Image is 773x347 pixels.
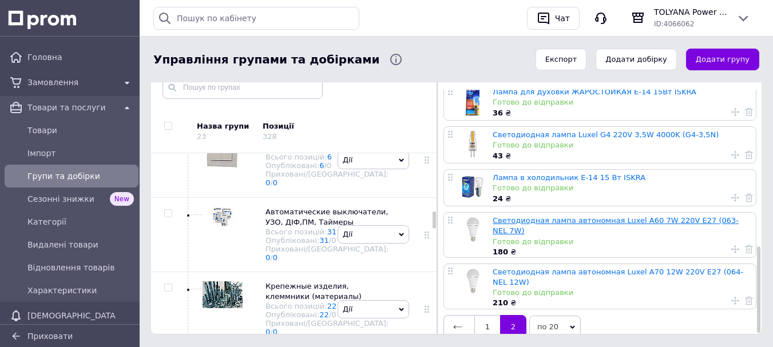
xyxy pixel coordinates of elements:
span: / [270,253,278,262]
a: 0 [273,328,278,336]
a: Светодиодная лампа Luxel G4 220V 3,5W 4000K (G4-3,5N) [493,130,719,139]
span: / [270,328,278,336]
a: 22 [327,302,337,310]
div: ₴ [493,247,750,257]
span: / [270,178,278,187]
span: Відновлення товарів [27,262,134,273]
span: Імпорт [27,147,134,159]
b: 43 [493,151,503,160]
span: / [324,161,332,170]
button: Чат [527,7,580,30]
div: 0 [331,310,336,319]
div: Опубліковані: [265,236,389,245]
div: Назва групи [197,121,254,131]
div: Приховані/[GEOGRAPHIC_DATA]: [265,319,389,336]
div: Всього позицій: [265,153,389,161]
span: Товари та послуги [27,102,116,113]
span: по 20 [529,316,581,338]
span: Управління групами та добірками [153,51,380,68]
span: Крепежные изделия, клеммники (материалы) [265,282,362,301]
a: 6 [319,161,324,170]
a: Видалити товар [745,107,753,117]
button: Додати групу [686,49,759,71]
a: 0 [265,178,270,187]
div: Опубліковані: [265,161,389,170]
div: Готово до відправки [493,237,750,247]
a: 31 [327,228,337,236]
a: 1 [474,315,500,339]
b: 210 [493,298,508,307]
a: Светодиодная лампа автономная Luxel A60 7W 220V E27 (063-NEL 7W) [493,216,739,235]
div: Всього позицій: [265,228,389,236]
span: / [329,236,336,245]
a: 2 [500,315,526,339]
div: Опубліковані: [265,310,389,319]
b: 24 [493,194,503,203]
div: Приховані/[GEOGRAPHIC_DATA]: [265,245,389,262]
span: [DEMOGRAPHIC_DATA] [27,310,116,321]
a: 31 [319,236,329,245]
span: Видалені товари [27,239,134,250]
div: ₴ [493,108,750,118]
span: Головна [27,51,134,63]
span: Приховати [27,332,73,341]
a: 0 [273,253,278,262]
div: Чат [553,10,572,27]
img: Автоматические выключатели, УЗО, ДІФ,ПМ, Таймеры [203,207,243,227]
button: Додати добірку [596,49,677,71]
span: TOLYANA Power Store [654,6,727,18]
div: 0 [331,236,336,245]
div: Приховані/[GEOGRAPHIC_DATA]: [265,170,389,187]
b: 36 [493,109,503,117]
img: Крепежные изделия, клеммники (материалы) [203,281,243,308]
div: ₴ [493,151,750,161]
input: Пошук по кабінету [153,7,359,30]
span: New [110,192,134,206]
span: Категорії [27,216,134,228]
span: Дії [343,230,352,238]
input: Пошук по групах [162,76,323,99]
div: Готово до відправки [493,183,750,193]
span: Характеристики [27,285,134,296]
div: Готово до відправки [493,97,750,107]
div: Всього позицій: [265,302,389,310]
div: 23 [197,132,207,141]
span: Замовлення [27,77,116,88]
div: 328 [263,132,277,141]
span: ID: 4066062 [654,20,694,28]
span: Сезонні знижки [27,193,105,205]
a: 0 [265,253,270,262]
a: Светодиодная лампа автономная Luxel A70 12W 220V E27 (064-NEL 12W) [493,268,743,286]
a: 6 [327,153,332,161]
a: Лампа для духовки ЖАРОСТОЙКАЯ Е-14 15Вт ISKRA [493,87,696,96]
a: 22 [319,310,329,319]
a: Видалити товар [745,244,753,254]
div: Готово до відправки [493,288,750,298]
a: Видалити товар [745,193,753,203]
div: Позиції [263,121,360,131]
div: ₴ [493,194,750,204]
span: / [329,310,336,319]
span: Товари [27,125,134,136]
b: 180 [493,248,508,256]
a: 0 [273,178,278,187]
a: 0 [265,328,270,336]
button: Експорт [536,49,587,71]
div: 0 [327,161,331,170]
span: Дії [343,155,352,164]
div: ₴ [493,298,750,308]
a: Видалити товар [745,150,753,160]
a: Видалити товар [745,295,753,305]
span: Дії [343,305,352,313]
div: Готово до відправки [493,140,750,150]
span: Групи та добірки [27,170,134,182]
a: Лампа в холодильник Е-14 15 Вт ISKRA [493,173,645,182]
span: Автоматические выключатели, УЗО, ДІФ,ПМ, Таймеры [265,208,388,226]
